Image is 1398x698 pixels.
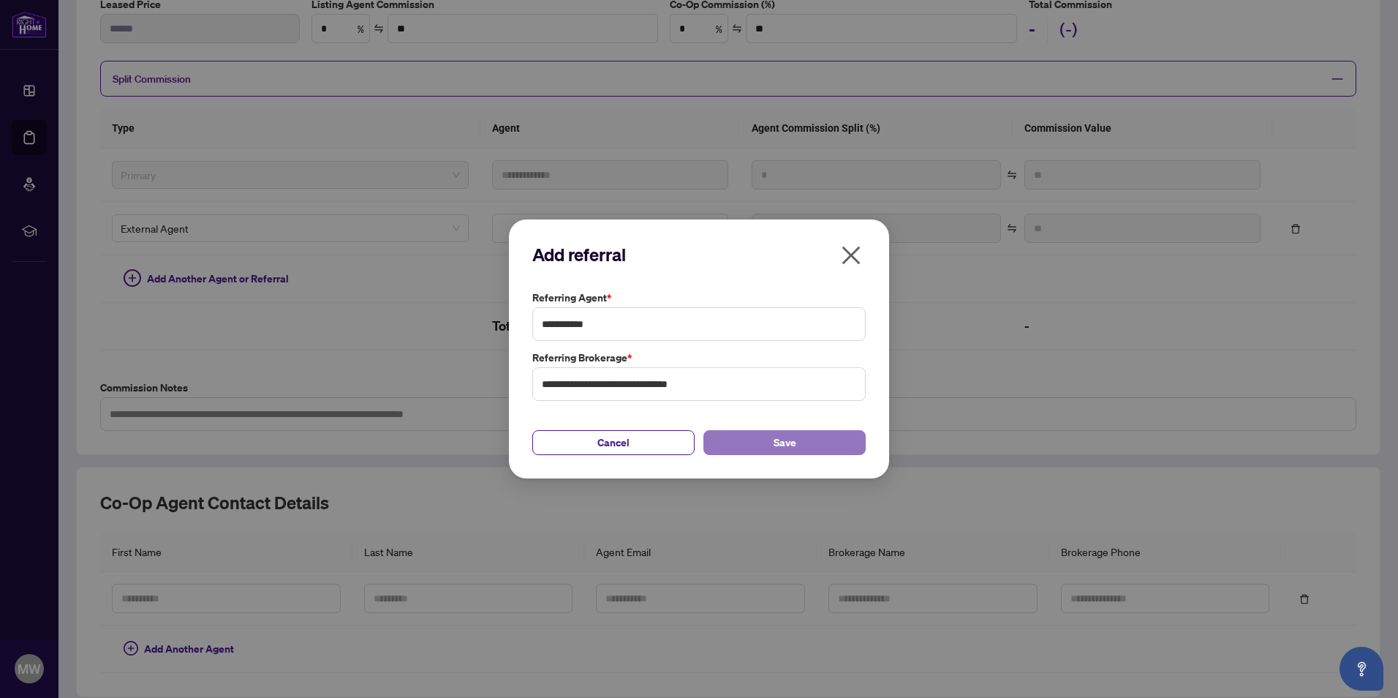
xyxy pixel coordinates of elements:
[532,430,695,455] button: Cancel
[597,431,630,454] span: Cancel
[532,243,866,266] h2: Add referral
[839,244,863,267] span: close
[703,430,866,455] button: Save
[1340,647,1383,691] button: Open asap
[532,350,866,366] label: Referring Brokerage
[774,431,796,454] span: Save
[532,290,866,306] label: Referring Agent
